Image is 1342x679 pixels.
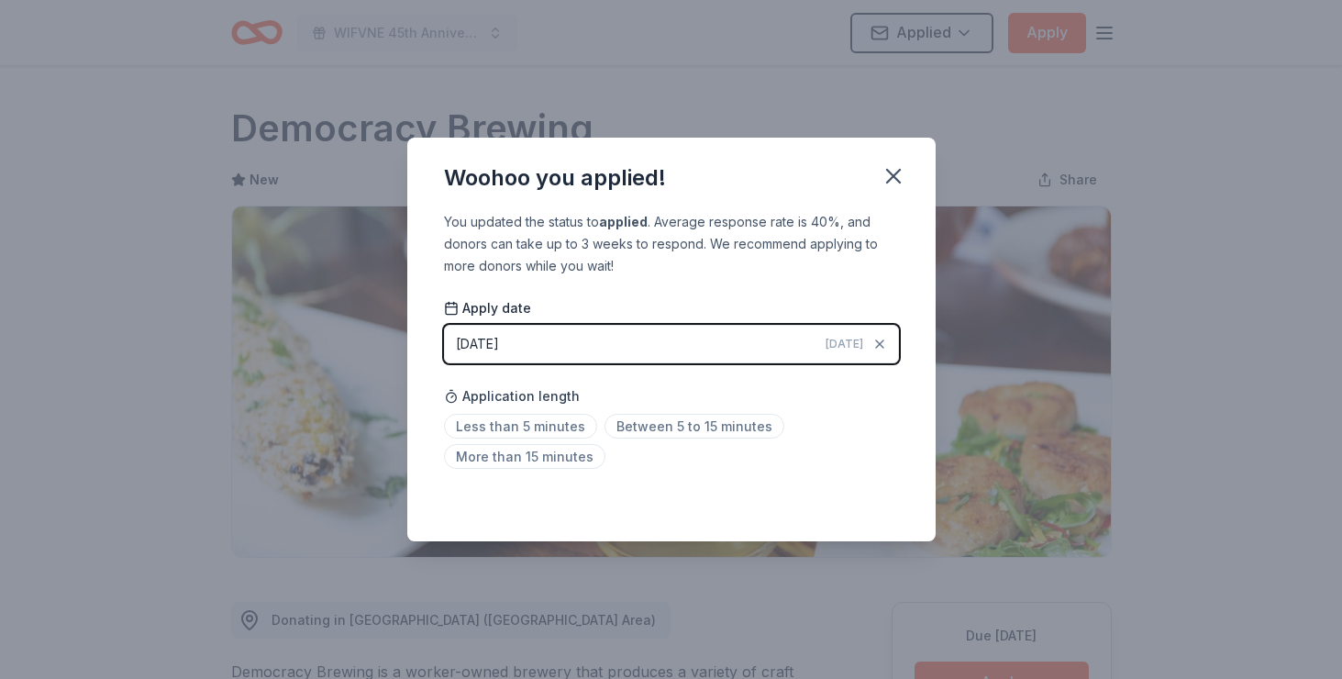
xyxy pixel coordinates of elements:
div: Woohoo you applied! [444,163,666,193]
span: Less than 5 minutes [444,414,597,439]
span: [DATE] [826,337,863,351]
span: More than 15 minutes [444,444,605,469]
b: applied [599,214,648,229]
div: You updated the status to . Average response rate is 40%, and donors can take up to 3 weeks to re... [444,211,899,277]
span: Between 5 to 15 minutes [604,414,784,439]
span: Application length [444,385,580,407]
button: [DATE][DATE] [444,325,899,363]
div: [DATE] [456,333,499,355]
span: Apply date [444,299,531,317]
